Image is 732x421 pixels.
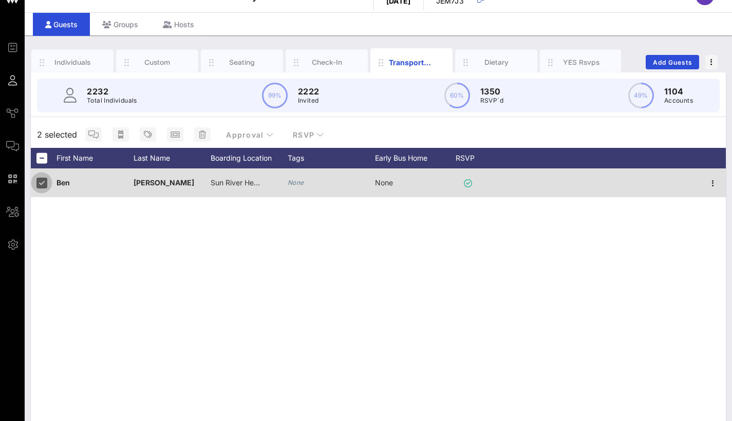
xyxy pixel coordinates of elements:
p: 1350 [480,85,503,98]
div: Seating [219,58,265,67]
div: Guests [33,13,90,36]
p: Invited [298,95,320,106]
p: RSVP`d [480,95,503,106]
span: Sun River Health [GEOGRAPHIC_DATA] | [STREET_ADDRESS][US_STATE][US_STATE] [211,178,496,187]
p: Total Individuals [87,95,137,106]
button: Approval [217,125,281,144]
div: YES Rsvps [558,58,604,67]
p: 2232 [87,85,137,98]
i: None [288,179,304,186]
div: Groups [90,13,151,36]
span: 2 selected [37,128,77,141]
div: Boarding Location [211,148,288,168]
div: Transportation [389,57,435,68]
button: Add Guests [646,55,699,69]
div: Tags [288,148,375,168]
span: Add Guests [652,59,693,66]
div: Early Bus Home [375,148,452,168]
span: [PERSON_NAME] [134,178,194,187]
p: Accounts [664,95,693,106]
span: RSVP [292,130,324,139]
p: 2222 [298,85,320,98]
div: RSVP [452,148,488,168]
p: 1104 [664,85,693,98]
span: None [375,178,393,187]
div: Individuals [50,58,96,67]
div: Hosts [151,13,207,36]
div: Custom [135,58,180,67]
button: RSVP [284,125,332,144]
div: Check-In [304,58,350,67]
span: Approval [226,130,273,139]
span: Ben [57,178,70,187]
div: Last Name [134,148,211,168]
div: Dietary [474,58,519,67]
div: First Name [57,148,134,168]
